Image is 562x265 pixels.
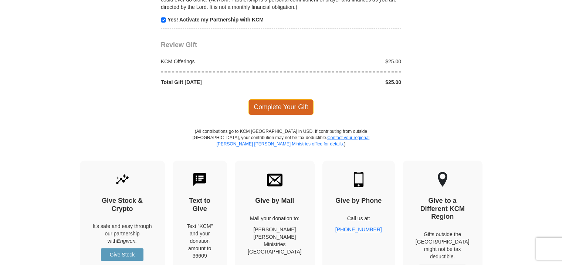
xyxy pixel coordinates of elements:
[157,58,281,65] div: KCM Offerings
[167,17,264,23] strong: Yes! Activate my Partnership with KCM
[335,227,382,232] a: [PHONE_NUMBER]
[248,99,314,115] span: Complete Your Gift
[192,128,370,161] p: (All contributions go to KCM [GEOGRAPHIC_DATA] in USD. If contributing from outside [GEOGRAPHIC_D...
[267,172,282,187] img: envelope.svg
[157,78,281,86] div: Total Gift [DATE]
[248,197,302,205] h4: Give by Mail
[93,197,152,213] h4: Give Stock & Crypto
[115,172,130,187] img: give-by-stock.svg
[248,226,302,255] p: [PERSON_NAME] [PERSON_NAME] Ministries [GEOGRAPHIC_DATA]
[281,58,405,65] div: $25.00
[416,197,470,221] h4: Give to a Different KCM Region
[101,248,143,261] a: Give Stock
[192,172,207,187] img: text-to-give.svg
[416,231,470,260] p: Gifts outside the [GEOGRAPHIC_DATA] might not be tax deductible.
[281,78,405,86] div: $25.00
[335,215,382,222] p: Call us at:
[161,41,197,48] span: Review Gift
[351,172,366,187] img: mobile.svg
[93,222,152,245] p: It's safe and easy through our partnership with
[216,135,369,147] a: Contact your regional [PERSON_NAME] [PERSON_NAME] Ministries office for details.
[335,197,382,205] h4: Give by Phone
[117,238,137,244] i: Engiven.
[186,222,214,259] div: Text "KCM" and your donation amount to 36609
[186,197,214,213] h4: Text to Give
[437,172,448,187] img: other-region
[248,215,302,222] p: Mail your donation to:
